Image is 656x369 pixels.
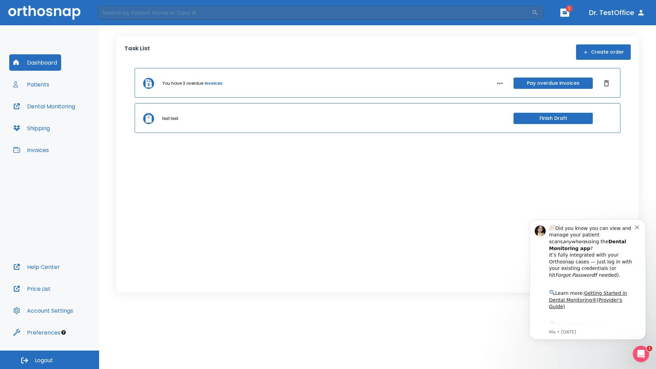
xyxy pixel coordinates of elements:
[9,259,64,275] button: Help Center
[9,54,61,71] button: Dashboard
[9,324,65,341] button: Preferences
[9,120,54,136] button: Shipping
[124,44,150,60] p: Task List
[30,113,91,125] a: App Store
[30,111,116,146] div: Download the app: | ​ Let us know if you need help getting started!
[601,78,612,89] button: Dismiss
[514,113,593,124] button: Finish Draft
[162,115,178,122] p: test test
[9,302,77,319] button: Account Settings
[647,346,652,351] span: 1
[35,357,53,364] span: Logout
[566,5,573,12] span: 1
[586,6,648,19] button: Dr. TestOffice
[205,80,222,86] a: invoices
[576,44,631,60] button: Create order
[633,346,649,362] iframe: Intercom live chat
[162,80,203,86] p: You have 3 overdue
[8,5,81,19] img: Orthosnap
[9,281,55,297] button: Price List
[30,120,116,126] p: Message from Ma, sent 1w ago
[60,329,67,336] div: Tooltip anchor
[9,98,79,114] button: Dental Monitoring
[514,78,593,89] button: Pay overdue invoices
[9,76,53,93] button: Patients
[9,142,53,158] button: Invoices
[116,15,121,20] button: Dismiss notification
[519,209,656,351] iframe: Intercom notifications message
[98,6,532,19] input: Search by Patient Name or Case #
